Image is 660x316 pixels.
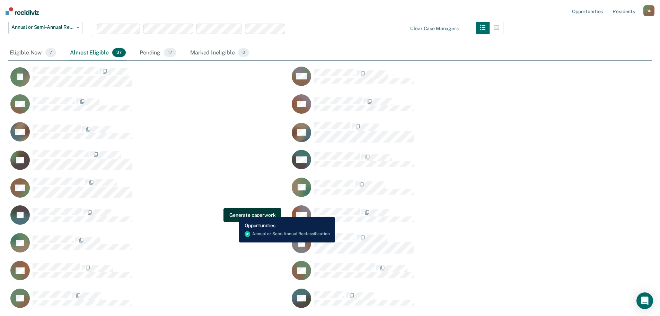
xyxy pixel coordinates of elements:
span: Annual or Semi-Annual Reclassification [11,24,74,30]
span: 37 [112,48,126,57]
span: 7 [45,48,56,57]
div: CaseloadOpportunityCell-65056 [8,288,290,316]
div: CaseloadOpportunityCell-125020 [290,233,571,261]
span: 17 [164,48,176,57]
div: CaseloadOpportunityCell-168587 [290,66,571,94]
div: CaseloadOpportunityCell-124146 [290,177,571,205]
img: Recidiviz [6,7,39,15]
div: Almost Eligible37 [69,45,127,61]
div: CaseloadOpportunityCell-163356 [8,150,290,177]
div: CaseloadOpportunityCell-161797 [8,66,290,94]
span: 0 [238,48,249,57]
div: CaseloadOpportunityCell-161187 [290,205,571,233]
div: CaseloadOpportunityCell-2244 [8,233,290,261]
button: BD [643,5,654,16]
div: Marked Ineligible0 [189,45,250,61]
div: CaseloadOpportunityCell-158806 [8,177,290,205]
div: Open Intercom Messenger [636,292,653,309]
div: B D [643,5,654,16]
div: CaseloadOpportunityCell-60958 [8,122,290,150]
div: CaseloadOpportunityCell-95590 [290,94,571,122]
div: Pending17 [138,45,178,61]
div: CaseloadOpportunityCell-166565 [8,261,290,288]
div: CaseloadOpportunityCell-7610 [8,94,290,122]
div: CaseloadOpportunityCell-76188 [8,205,290,233]
div: CaseloadOpportunityCell-170720 [290,150,571,177]
div: CaseloadOpportunityCell-95536 [290,288,571,316]
button: Generate paperwork [223,208,281,222]
div: CaseloadOpportunityCell-175046 [290,261,571,288]
div: Eligible Now7 [8,45,58,61]
div: Clear case managers [410,26,458,32]
a: Navigate to form link [223,208,281,222]
div: CaseloadOpportunityCell-34551 [290,122,571,150]
button: Annual or Semi-Annual Reclassification [8,20,82,34]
